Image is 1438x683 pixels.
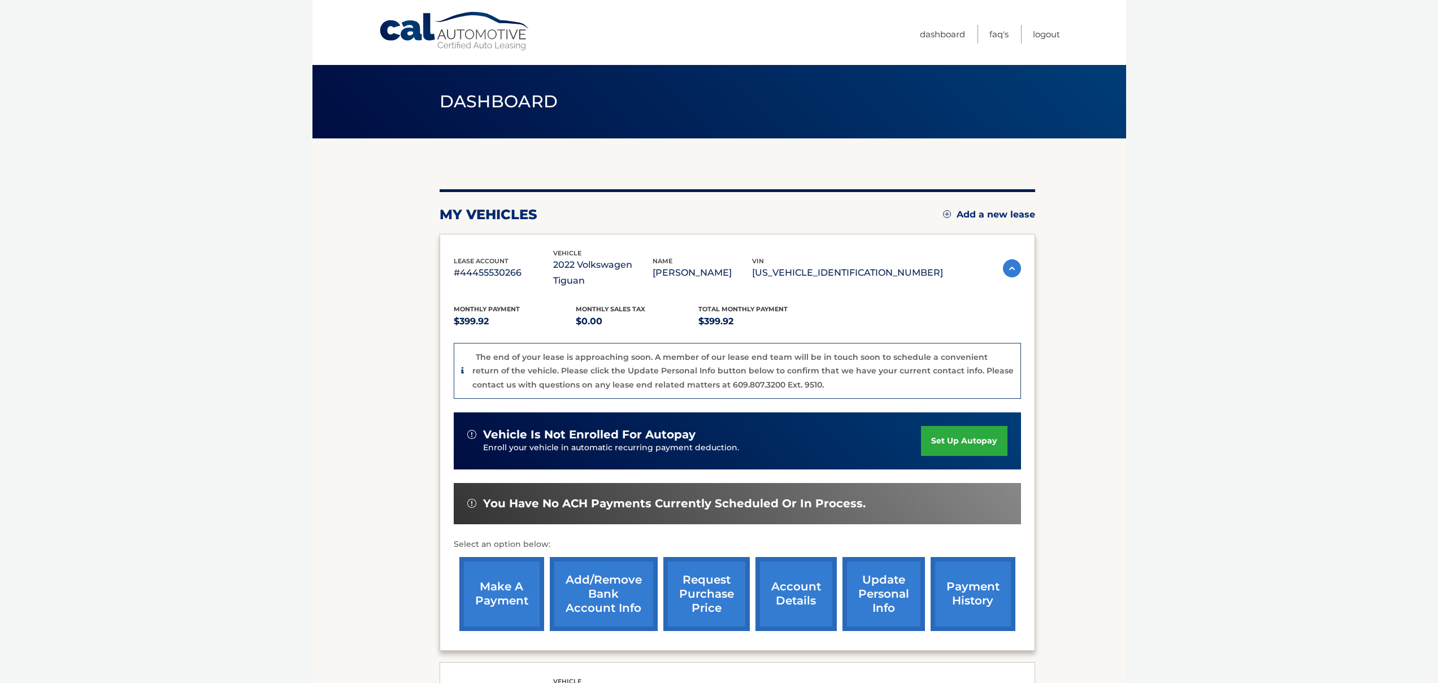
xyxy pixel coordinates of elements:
[440,206,537,223] h2: my vehicles
[943,210,951,218] img: add.svg
[467,430,476,439] img: alert-white.svg
[467,499,476,508] img: alert-white.svg
[550,557,658,631] a: Add/Remove bank account info
[440,91,558,112] span: Dashboard
[472,352,1014,390] p: The end of your lease is approaching soon. A member of our lease end team will be in touch soon t...
[483,497,866,511] span: You have no ACH payments currently scheduled or in process.
[842,557,925,631] a: update personal info
[459,557,544,631] a: make a payment
[752,257,764,265] span: vin
[920,25,965,43] a: Dashboard
[698,305,788,313] span: Total Monthly Payment
[454,257,509,265] span: lease account
[454,265,553,281] p: #44455530266
[483,428,696,442] span: vehicle is not enrolled for autopay
[653,257,672,265] span: name
[752,265,943,281] p: [US_VEHICLE_IDENTIFICATION_NUMBER]
[454,314,576,329] p: $399.92
[553,257,653,289] p: 2022 Volkswagen Tiguan
[454,305,520,313] span: Monthly Payment
[483,442,922,454] p: Enroll your vehicle in automatic recurring payment deduction.
[1033,25,1060,43] a: Logout
[553,249,581,257] span: vehicle
[379,11,531,51] a: Cal Automotive
[921,426,1007,456] a: set up autopay
[989,25,1009,43] a: FAQ's
[454,538,1021,551] p: Select an option below:
[1003,259,1021,277] img: accordion-active.svg
[931,557,1015,631] a: payment history
[576,305,645,313] span: Monthly sales Tax
[663,557,750,631] a: request purchase price
[943,209,1035,220] a: Add a new lease
[576,314,698,329] p: $0.00
[698,314,821,329] p: $399.92
[653,265,752,281] p: [PERSON_NAME]
[755,557,837,631] a: account details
